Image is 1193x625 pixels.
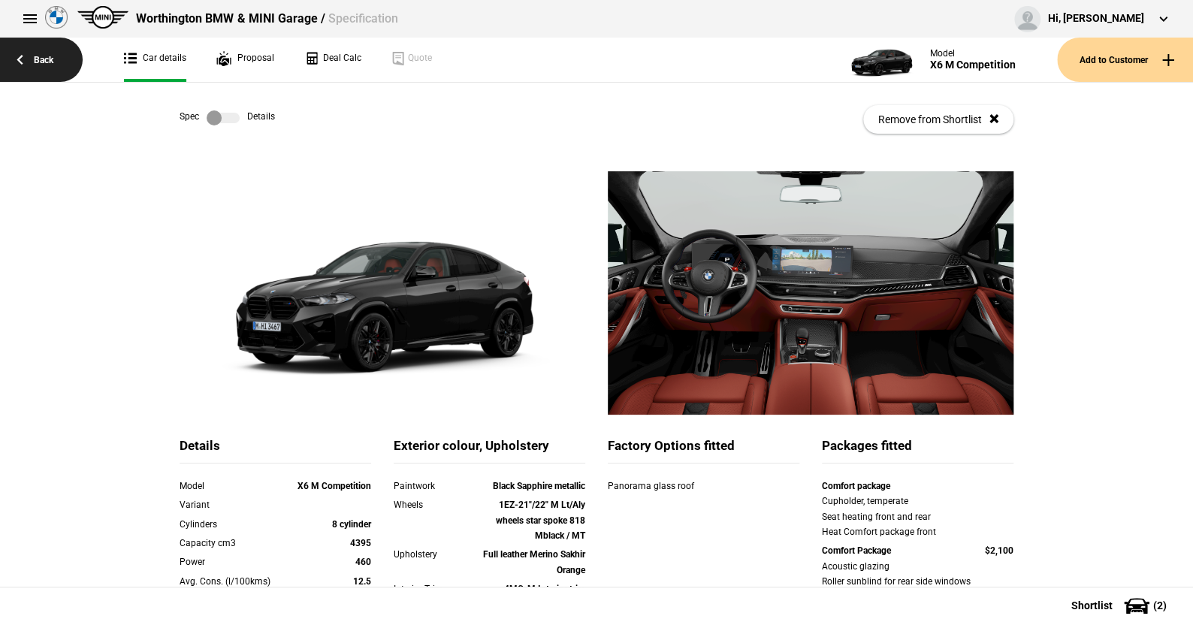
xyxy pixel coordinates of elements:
div: Packages fitted [822,437,1013,463]
div: Worthington BMW & MINI Garage / [136,11,397,27]
div: Interior Trim [394,581,470,596]
strong: 8 cylinder [332,519,371,530]
div: Capacity cm3 [180,536,294,551]
a: Deal Calc [304,38,361,82]
div: Cylinders [180,517,294,532]
span: Shortlist [1071,600,1113,611]
div: Upholstery [394,547,470,562]
div: Variant [180,497,294,512]
button: Add to Customer [1057,38,1193,82]
div: Model [180,479,294,494]
strong: Comfort package [822,481,890,491]
div: Spec Details [180,110,275,125]
div: Acoustic glazing Roller sunblind for rear side windows Luggage-compartment package [822,559,1013,605]
div: Details [180,437,371,463]
strong: Black Sapphire metallic [493,481,585,491]
a: Car details [124,38,186,82]
span: ( 2 ) [1153,600,1167,611]
div: Paintwork [394,479,470,494]
strong: $2,100 [985,545,1013,556]
strong: 460 [355,557,371,567]
div: Cupholder, temperate Seat heating front and rear Heat Comfort package front [822,494,1013,539]
div: Wheels [394,497,470,512]
strong: Comfort Package [822,545,891,556]
button: Shortlist(2) [1049,587,1193,624]
strong: X6 M Competition [297,481,371,491]
strong: 4395 [350,538,371,548]
strong: 12.5 [353,576,371,587]
div: Hi, [PERSON_NAME] [1048,11,1144,26]
strong: Full leather Merino Sakhir Orange [483,549,585,575]
strong: 1EZ-21"/22" M Lt/Aly wheels star spoke 818 Mblack / MT [496,500,585,541]
div: Exterior colour, Upholstery [394,437,585,463]
div: Avg. Cons. (l/100kms) [180,574,294,589]
span: Specification [328,11,397,26]
div: Power [180,554,294,569]
div: Factory Options fitted [608,437,799,463]
div: Panorama glass roof [608,479,742,494]
img: bmw.png [45,6,68,29]
div: X6 M Competition [930,59,1016,71]
div: Model [930,48,1016,59]
button: Remove from Shortlist [863,105,1013,134]
a: Proposal [216,38,274,82]
img: mini.png [77,6,128,29]
strong: 4MC-M Interior trim finishers Carbon Fibre [497,584,585,609]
